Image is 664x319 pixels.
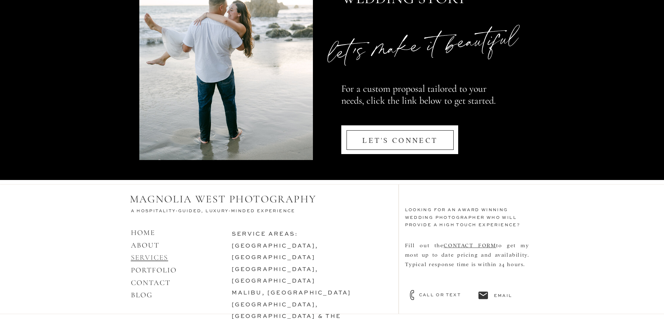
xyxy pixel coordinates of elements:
[344,133,456,148] a: LET'S CONNECT
[443,242,496,248] a: CONTACT FORM
[232,229,381,302] h3: service areas:
[130,193,326,206] h2: MAGNOLIA WEST PHOTOGRAPHY
[405,240,529,295] nav: Fill out the to get my most up to date pricing and availability. Typical response time is within ...
[131,266,177,275] a: PORTFOLIO
[131,278,171,287] a: CONTACT
[322,21,525,76] h2: let's make it beautiful
[232,267,319,284] a: [GEOGRAPHIC_DATA], [GEOGRAPHIC_DATA]
[494,292,526,299] a: email
[131,208,306,216] h3: A Hospitality-Guided, Luxury-Minded Experience
[131,253,168,262] a: SERVICES
[232,243,319,261] a: [GEOGRAPHIC_DATA], [GEOGRAPHIC_DATA]
[341,83,505,120] p: For a custom proposal tailored to your needs, click the link below to get started.
[405,207,535,237] h3: looking for an award winning WEDDING photographer who will provide a HIGH TOUCH experience?
[131,291,153,299] a: BLOG
[419,292,474,298] a: call or text
[232,290,351,296] a: malibu, [GEOGRAPHIC_DATA]
[131,228,160,250] a: HOMEABOUT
